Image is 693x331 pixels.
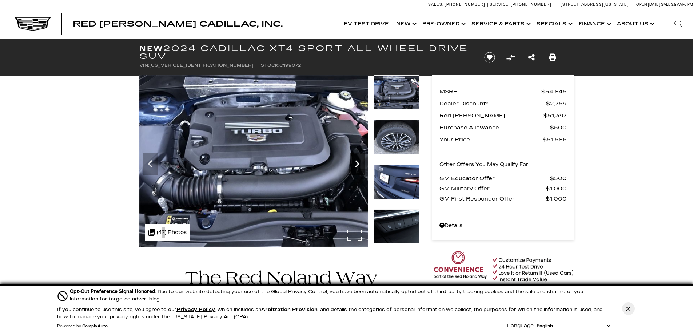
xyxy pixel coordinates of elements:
[393,9,419,39] a: New
[139,75,368,247] img: New 2024 Deep Sea Metallic Cadillac Sport image 31
[541,86,567,97] span: $54,845
[550,173,567,183] span: $500
[548,122,567,133] span: $500
[261,307,318,312] strong: Arbitration Provision
[439,86,567,97] a: MSRP $54,845
[70,288,158,295] span: Opt-Out Preference Signal Honored .
[468,9,533,39] a: Service & Parts
[487,3,553,7] a: Service: [PHONE_NUMBER]
[490,2,510,7] span: Service:
[543,110,567,121] span: $51,397
[439,110,567,121] a: Red [PERSON_NAME] $51,397
[544,98,567,109] span: $2,759
[73,20,283,28] a: Red [PERSON_NAME] Cadillac, Inc.
[82,324,108,328] a: ComplyAuto
[374,75,419,110] img: New 2024 Deep Sea Metallic Cadillac Sport image 31
[439,173,567,183] a: GM Educator Offer $500
[528,52,535,62] a: Share this New 2024 Cadillac XT4 Sport All Wheel Drive SUV
[561,2,629,7] a: [STREET_ADDRESS][US_STATE]
[15,17,51,31] img: Cadillac Dark Logo with Cadillac White Text
[428,2,443,7] span: Sales:
[439,98,544,109] span: Dealer Discount*
[419,9,468,39] a: Pre-Owned
[575,9,613,39] a: Finance
[439,110,543,121] span: Red [PERSON_NAME]
[439,160,529,170] p: Other Offers You May Qualify For
[439,134,567,145] a: Your Price $51,586
[445,2,485,7] span: [PHONE_NUMBER]
[674,2,693,7] span: 9 AM-6 PM
[439,221,567,231] a: Details
[543,134,567,145] span: $51,586
[374,209,419,244] img: New 2024 Deep Sea Metallic Cadillac Sport image 34
[57,307,603,320] p: If you continue to use this site, you agree to our , which includes an , and details the categori...
[374,165,419,199] img: New 2024 Deep Sea Metallic Cadillac Sport image 33
[350,153,365,175] div: Next
[340,9,393,39] a: EV Test Drive
[139,44,163,53] strong: New
[439,183,567,194] a: GM Military Offer $1,000
[549,52,556,62] a: Print this New 2024 Cadillac XT4 Sport All Wheel Drive SUV
[145,224,190,241] div: (47) Photos
[176,307,215,312] u: Privacy Policy
[439,122,548,133] span: Purchase Allowance
[535,322,612,330] select: Language Select
[533,9,575,39] a: Specials
[546,194,567,204] span: $1,000
[439,194,567,204] a: GM First Responder Offer $1,000
[439,173,550,183] span: GM Educator Offer
[439,183,546,194] span: GM Military Offer
[143,153,158,175] div: Previous
[261,63,279,68] span: Stock:
[439,98,567,109] a: Dealer Discount* $2,759
[149,63,254,68] span: [US_VEHICLE_IDENTIFICATION_NUMBER]
[439,86,541,97] span: MSRP
[139,63,149,68] span: VIN:
[507,323,535,328] div: Language:
[664,9,693,39] div: Search
[511,2,551,7] span: [PHONE_NUMBER]
[482,52,498,63] button: Save vehicle
[636,2,660,7] span: Open [DATE]
[505,52,516,63] button: Compare vehicle
[439,134,543,145] span: Your Price
[139,44,472,60] h1: 2024 Cadillac XT4 Sport All Wheel Drive SUV
[439,194,546,204] span: GM First Responder Offer
[374,120,419,154] img: New 2024 Deep Sea Metallic Cadillac Sport image 32
[622,302,635,315] button: Close Button
[70,288,612,303] div: Due to our website detecting your use of the Global Privacy Control, you have been automatically ...
[439,122,567,133] a: Purchase Allowance $500
[546,183,567,194] span: $1,000
[57,324,108,328] div: Powered by
[428,3,487,7] a: Sales: [PHONE_NUMBER]
[613,9,657,39] a: About Us
[279,63,301,68] span: C199072
[661,2,674,7] span: Sales:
